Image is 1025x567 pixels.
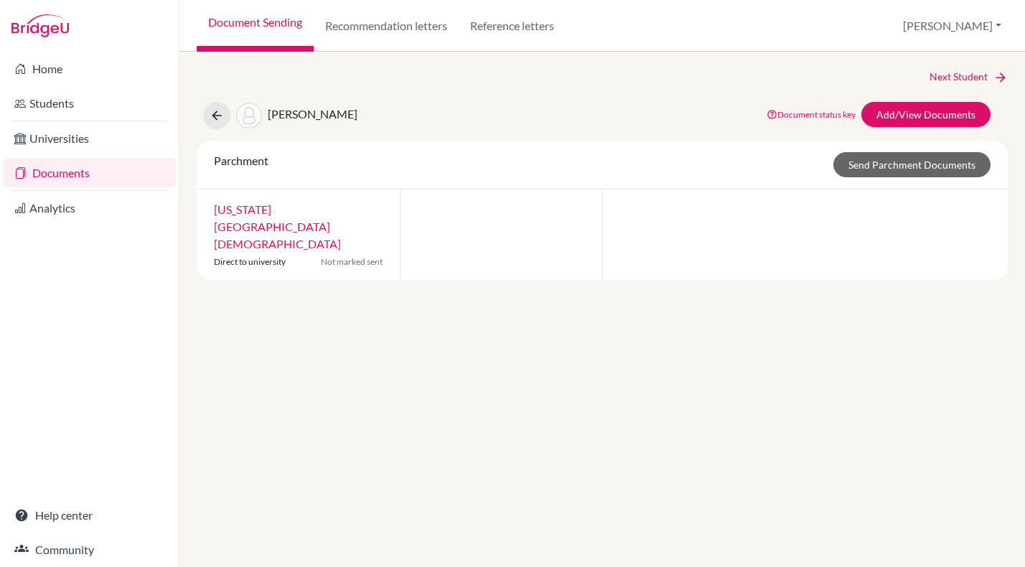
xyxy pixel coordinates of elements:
a: Next Student [930,69,1008,85]
a: Document status key [767,109,856,120]
a: Universities [3,124,176,153]
a: Help center [3,501,176,530]
a: Home [3,55,176,83]
a: [US_STATE][GEOGRAPHIC_DATA][DEMOGRAPHIC_DATA] [214,202,341,250]
img: Bridge-U [11,14,69,37]
a: Documents [3,159,176,187]
a: Community [3,535,176,564]
a: Students [3,89,176,118]
button: [PERSON_NAME] [897,12,1008,39]
a: Add/View Documents [861,102,991,127]
a: Send Parchment Documents [833,152,991,177]
span: Parchment [214,154,268,167]
span: [PERSON_NAME] [268,107,357,121]
span: Direct to university [214,256,286,267]
span: Not marked sent [321,256,383,268]
a: Analytics [3,194,176,222]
